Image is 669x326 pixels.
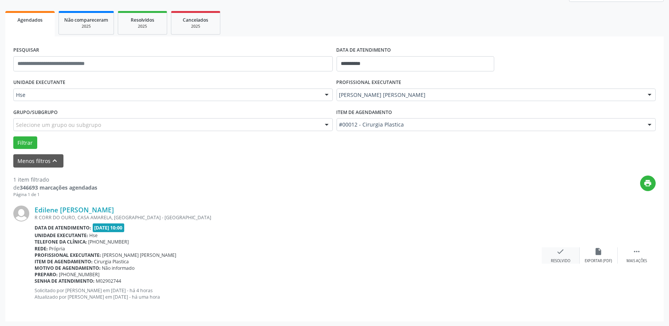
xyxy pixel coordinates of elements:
b: Senha de atendimento: [35,278,95,284]
div: de [13,184,97,191]
span: Cirurgia Plastica [94,258,129,265]
b: Unidade executante: [35,232,88,239]
b: Telefone da clínica: [35,239,87,245]
div: Resolvido [551,258,570,264]
b: Profissional executante: [35,252,101,258]
strong: 346693 marcações agendadas [20,184,97,191]
span: [PERSON_NAME] [PERSON_NAME] [103,252,177,258]
div: 2025 [123,24,161,29]
span: Hse [90,232,98,239]
label: PROFISSIONAL EXECUTANTE [337,77,402,89]
button: Filtrar [13,136,37,149]
label: PESQUISAR [13,44,39,56]
span: Selecione um grupo ou subgrupo [16,121,101,129]
i: keyboard_arrow_up [51,157,59,165]
span: [PHONE_NUMBER] [89,239,129,245]
div: 1 item filtrado [13,176,97,184]
div: 2025 [177,24,215,29]
button: Menos filtroskeyboard_arrow_up [13,154,63,168]
b: Motivo de agendamento: [35,265,101,271]
span: #00012 - Cirurgia Plastica [339,121,641,128]
span: Hse [16,91,317,99]
span: Não informado [102,265,135,271]
span: M02902744 [96,278,122,284]
b: Preparo: [35,271,58,278]
b: Rede: [35,245,48,252]
b: Item de agendamento: [35,258,93,265]
label: DATA DE ATENDIMENTO [337,44,391,56]
label: Item de agendamento [337,106,392,118]
div: Exportar (PDF) [585,258,612,264]
a: Edilene [PERSON_NAME] [35,206,114,214]
i:  [633,247,641,256]
span: Resolvidos [131,17,154,23]
button: print [640,176,656,191]
p: Solicitado por [PERSON_NAME] em [DATE] - há 4 horas Atualizado por [PERSON_NAME] em [DATE] - há u... [35,287,542,300]
i: insert_drive_file [595,247,603,256]
div: R CORR DO OURO, CASA AMARELA, [GEOGRAPHIC_DATA] - [GEOGRAPHIC_DATA] [35,214,542,221]
div: Página 1 de 1 [13,191,97,198]
i: check [557,247,565,256]
img: img [13,206,29,222]
label: UNIDADE EXECUTANTE [13,77,65,89]
label: Grupo/Subgrupo [13,106,58,118]
span: Não compareceram [64,17,108,23]
span: [PHONE_NUMBER] [59,271,100,278]
span: Agendados [17,17,43,23]
span: [DATE] 10:00 [93,223,125,232]
span: [PERSON_NAME] [PERSON_NAME] [339,91,641,99]
div: 2025 [64,24,108,29]
b: Data de atendimento: [35,225,91,231]
span: Própria [49,245,65,252]
span: Cancelados [183,17,209,23]
i: print [644,179,652,187]
div: Mais ações [626,258,647,264]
